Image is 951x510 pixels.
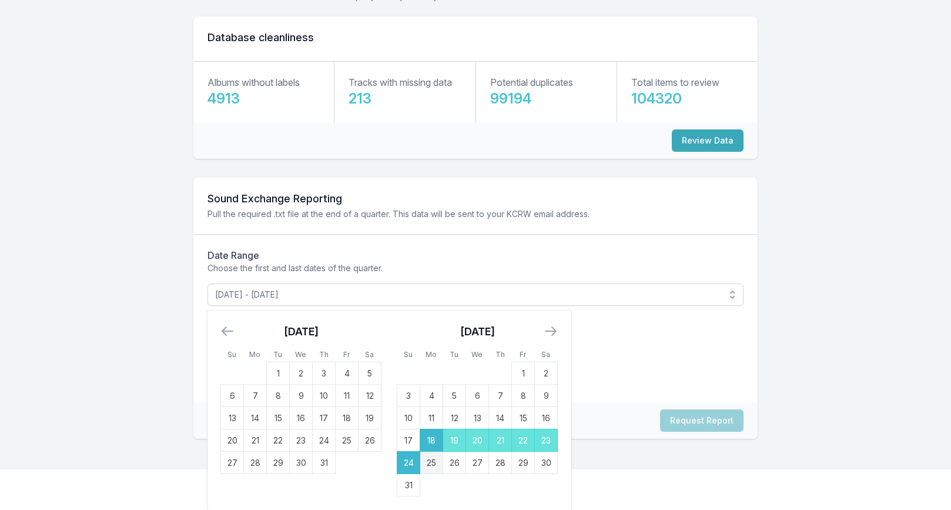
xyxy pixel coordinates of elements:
[420,429,443,452] td: Selected as start date. Monday, August 18, 2025
[267,429,290,452] td: Choose Tuesday, July 22, 2025 as your check-in date. It’s available.
[512,452,535,474] td: Choose Friday, August 29, 2025 as your check-in date. It’s available.
[215,289,719,301] span: [DATE] - [DATE]
[512,362,535,385] td: Choose Friday, August 1, 2025 as your check-in date. It’s available.
[443,452,466,474] td: Choose Tuesday, August 26, 2025 as your check-in date. It’s available.
[336,429,359,452] td: Choose Friday, July 25, 2025 as your check-in date. It’s available.
[535,385,558,407] td: Choose Saturday, August 9, 2025 as your check-in date. It’s available.
[404,350,413,359] small: Su
[420,452,443,474] td: Choose Monday, August 25, 2025 as your check-in date. It’s available.
[207,192,744,206] h2: Sound Exchange Reporting
[290,429,313,452] td: Choose Wednesday, July 23, 2025 as your check-in date. It’s available.
[267,385,290,407] td: Choose Tuesday, July 8, 2025 as your check-in date. It’s available.
[313,362,336,385] td: Choose Thursday, July 3, 2025 as your check-in date. It’s available.
[290,362,313,385] td: Choose Wednesday, July 2, 2025 as your check-in date. It’s available.
[359,362,381,385] td: Choose Saturday, July 5, 2025 as your check-in date. It’s available.
[359,429,381,452] td: Choose Saturday, July 26, 2025 as your check-in date. It’s available.
[489,429,512,452] td: Selected. Thursday, August 21, 2025
[359,407,381,429] td: Choose Saturday, July 19, 2025 as your check-in date. It’s available.
[672,129,744,152] button: Review Data
[489,407,512,429] td: Choose Thursday, August 14, 2025 as your check-in date. It’s available.
[466,385,489,407] td: Choose Wednesday, August 6, 2025 as your check-in date. It’s available.
[535,362,558,385] td: Choose Saturday, August 2, 2025 as your check-in date. It’s available.
[313,429,336,452] td: Choose Thursday, July 24, 2025 as your check-in date. It’s available.
[244,429,267,452] td: Choose Monday, July 21, 2025 as your check-in date. It’s available.
[313,452,336,474] td: Choose Thursday, July 31, 2025 as your check-in date. It’s available.
[313,407,336,429] td: Choose Thursday, July 17, 2025 as your check-in date. It’s available.
[466,429,489,452] td: Selected. Wednesday, August 20, 2025
[221,385,244,407] td: Choose Sunday, July 6, 2025 as your check-in date. It’s available.
[443,407,466,429] td: Choose Tuesday, August 12, 2025 as your check-in date. It’s available.
[489,385,512,407] td: Choose Thursday, August 7, 2025 as your check-in date. It’s available.
[471,350,483,359] small: We
[284,325,319,338] strong: [DATE]
[397,407,420,429] td: Choose Sunday, August 10, 2025 as your check-in date. It’s available.
[420,407,443,429] td: Choose Monday, August 11, 2025 as your check-in date. It’s available.
[343,350,350,359] small: Fr
[220,324,235,338] button: Move backward to switch to the previous month.
[365,350,374,359] small: Sa
[207,311,571,510] div: Calendar
[207,208,744,220] p: Pull the required .txt file at the end of a quarter. This data will be sent to your KCRW email ad...
[443,385,466,407] td: Choose Tuesday, August 5, 2025 as your check-in date. It’s available.
[512,407,535,429] td: Choose Friday, August 15, 2025 as your check-in date. It’s available.
[359,385,381,407] td: Choose Saturday, July 12, 2025 as your check-in date. It’s available.
[227,350,236,359] small: Su
[221,407,244,429] td: Choose Sunday, July 13, 2025 as your check-in date. It’s available.
[249,350,260,359] small: Mo
[460,325,495,338] strong: [DATE]
[267,407,290,429] td: Choose Tuesday, July 15, 2025 as your check-in date. It’s available.
[319,350,329,359] small: Th
[349,75,452,89] p: Tracks with missing data
[267,452,290,474] td: Choose Tuesday, July 29, 2025 as your check-in date. It’s available.
[541,350,550,359] small: Sa
[466,452,489,474] td: Choose Wednesday, August 27, 2025 as your check-in date. It’s available.
[520,350,526,359] small: Fr
[273,350,282,359] small: Tu
[207,248,744,262] h2: Date Range
[244,407,267,429] td: Choose Monday, July 14, 2025 as your check-in date. It’s available.
[495,350,505,359] small: Th
[631,90,682,107] big: 104320
[426,350,437,359] small: Mo
[450,350,458,359] small: Tu
[244,385,267,407] td: Choose Monday, July 7, 2025 as your check-in date. It’s available.
[535,407,558,429] td: Choose Saturday, August 16, 2025 as your check-in date. It’s available.
[349,90,371,107] big: 213
[489,452,512,474] td: Choose Thursday, August 28, 2025 as your check-in date. It’s available.
[336,385,359,407] td: Choose Friday, July 11, 2025 as your check-in date. It’s available.
[290,452,313,474] td: Choose Wednesday, July 30, 2025 as your check-in date. It’s available.
[313,385,336,407] td: Choose Thursday, July 10, 2025 as your check-in date. It’s available.
[512,385,535,407] td: Choose Friday, August 8, 2025 as your check-in date. It’s available.
[221,452,244,474] td: Choose Sunday, July 27, 2025 as your check-in date. It’s available.
[207,262,744,274] p: Choose the first and last dates of the quarter.
[207,90,240,107] big: 4913
[397,452,420,474] td: Selected as end date. Sunday, August 24, 2025
[397,385,420,407] td: Choose Sunday, August 3, 2025 as your check-in date. It’s available.
[207,75,300,89] p: Albums without labels
[221,429,244,452] td: Choose Sunday, July 20, 2025 as your check-in date. It’s available.
[397,474,420,496] td: Choose Sunday, August 31, 2025 as your check-in date. It’s available.
[490,90,531,107] big: 99194
[631,75,719,89] p: Total items to review
[544,324,558,338] button: Move forward to switch to the next month.
[397,429,420,452] td: Choose Sunday, August 17, 2025 as your check-in date. It’s available.
[336,362,359,385] td: Choose Friday, July 4, 2025 as your check-in date. It’s available.
[207,31,744,45] h2: Database cleanliness
[535,429,558,452] td: Selected. Saturday, August 23, 2025
[267,362,290,385] td: Choose Tuesday, July 1, 2025 as your check-in date. It’s available.
[295,350,306,359] small: We
[535,452,558,474] td: Choose Saturday, August 30, 2025 as your check-in date. It’s available.
[420,385,443,407] td: Choose Monday, August 4, 2025 as your check-in date. It’s available.
[490,75,573,89] p: Potential duplicates
[244,452,267,474] td: Choose Monday, July 28, 2025 as your check-in date. It’s available.
[512,429,535,452] td: Selected. Friday, August 22, 2025
[207,284,744,306] button: [DATE] - [DATE]
[443,429,466,452] td: Selected. Tuesday, August 19, 2025
[336,407,359,429] td: Choose Friday, July 18, 2025 as your check-in date. It’s available.
[660,409,744,432] button: Request Report
[290,385,313,407] td: Choose Wednesday, July 9, 2025 as your check-in date. It’s available.
[466,407,489,429] td: Choose Wednesday, August 13, 2025 as your check-in date. It’s available.
[290,407,313,429] td: Choose Wednesday, July 16, 2025 as your check-in date. It’s available.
